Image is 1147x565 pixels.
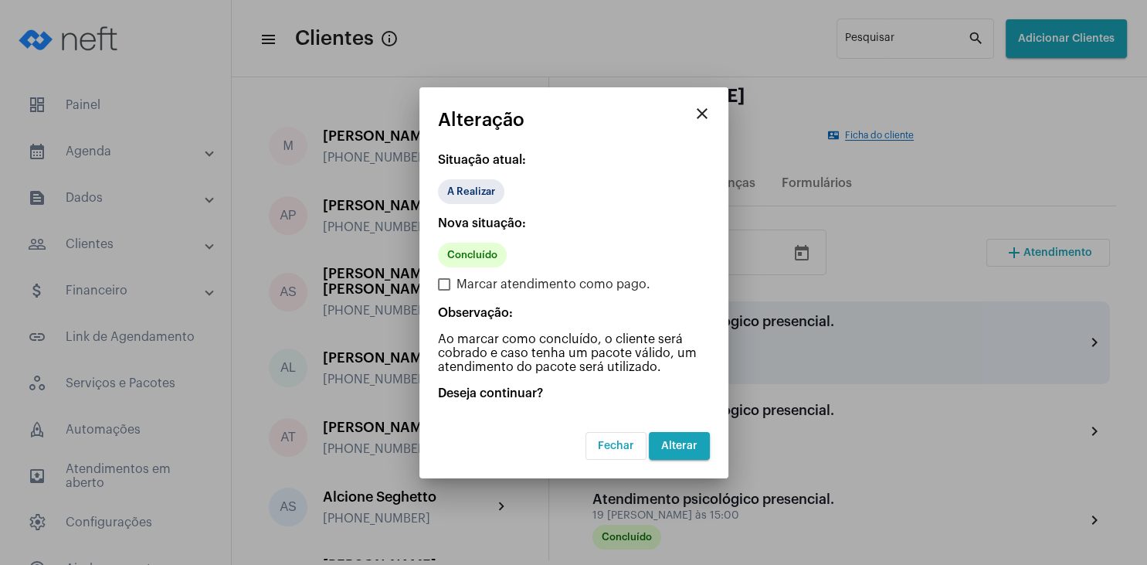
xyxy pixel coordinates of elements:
[661,441,697,451] span: Alterar
[438,179,504,204] mat-chip: A Realizar
[438,332,710,374] p: Ao marcar como concluído, o cliente será cobrado e caso tenha um pacote válido, um atendimento do...
[438,243,507,267] mat-chip: Concluído
[598,441,634,451] span: Fechar
[438,216,710,230] p: Nova situação:
[438,110,524,130] span: Alteração
[585,432,646,460] button: Fechar
[438,153,710,167] p: Situação atual:
[438,386,710,400] p: Deseja continuar?
[693,104,711,123] mat-icon: close
[456,275,650,294] span: Marcar atendimento como pago.
[438,306,710,320] p: Observação:
[649,432,710,460] button: Alterar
